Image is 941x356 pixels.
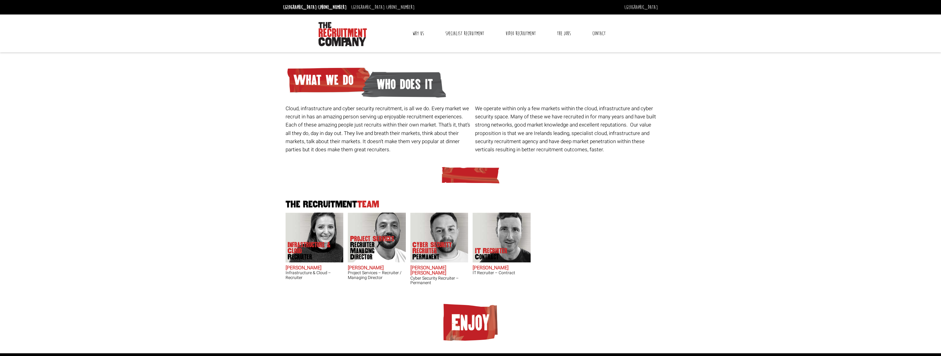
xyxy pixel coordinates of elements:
h2: The Recruitment [283,200,658,209]
li: [GEOGRAPHIC_DATA]: [350,2,416,12]
p: Project Services [350,236,399,260]
a: Video Recruitment [501,26,540,41]
h3: Cyber Security Recruiter – Permanent [410,276,468,285]
span: Recruiter [288,254,336,260]
img: Chris Pelow's our Project Services Recruiter / Managing Director [348,213,406,262]
a: Contact [588,26,610,41]
p: IT Recruiter [475,248,507,260]
a: [PHONE_NUMBER] [386,4,415,11]
h3: Infrastructure & Cloud – Recruiter [286,271,344,280]
h2: [PERSON_NAME] [PERSON_NAME] [410,265,468,276]
span: Permanent [412,254,461,260]
h2: [PERSON_NAME] [348,265,406,271]
img: The Recruitment Company [319,22,367,46]
a: [GEOGRAPHIC_DATA] [624,4,658,11]
h2: [PERSON_NAME] [286,265,344,271]
a: The Jobs [552,26,575,41]
p: We operate within only a few markets within the cloud, infrastructure and cyber security space. M... [475,104,660,154]
img: John James Baird does Cyber Security Recruiter Permanent [410,213,468,262]
span: Recruiter / Managing Director [350,242,399,260]
span: Contract [475,254,507,260]
h2: [PERSON_NAME] [473,265,531,271]
p: Cyber Security Recruiter [412,242,461,260]
span: Team [357,199,379,209]
a: [PHONE_NUMBER] [318,4,347,11]
a: Specialist Recruitment [441,26,489,41]
img: Ross Irwin does IT Recruiter Contract [473,213,531,262]
img: Sara O'Toole does Infrastructure & Cloud Recruiter [285,213,343,262]
p: Cloud, infrastructure and cyber security recruitment, is all we do. Every market we recruit in ha... [286,104,471,154]
li: [GEOGRAPHIC_DATA]: [282,2,348,12]
h3: Project Services – Recruiter / Managing Director [348,271,406,280]
p: Infrastructure & Cloud [288,242,336,260]
a: Why Us [408,26,428,41]
h3: IT Recruiter – Contract [473,271,531,275]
